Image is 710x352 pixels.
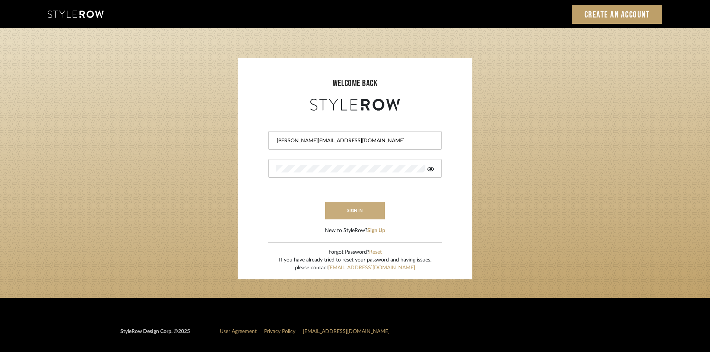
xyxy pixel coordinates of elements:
[279,256,431,272] div: If you have already tried to reset your password and having issues, please contact
[264,329,295,334] a: Privacy Policy
[220,329,257,334] a: User Agreement
[120,328,190,342] div: StyleRow Design Corp. ©2025
[369,248,382,256] button: Reset
[367,227,385,235] button: Sign Up
[325,202,385,219] button: sign in
[572,5,663,24] a: Create an Account
[245,77,465,90] div: welcome back
[303,329,390,334] a: [EMAIL_ADDRESS][DOMAIN_NAME]
[325,227,385,235] div: New to StyleRow?
[328,265,415,270] a: [EMAIL_ADDRESS][DOMAIN_NAME]
[276,137,432,145] input: Email Address
[279,248,431,256] div: Forgot Password?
